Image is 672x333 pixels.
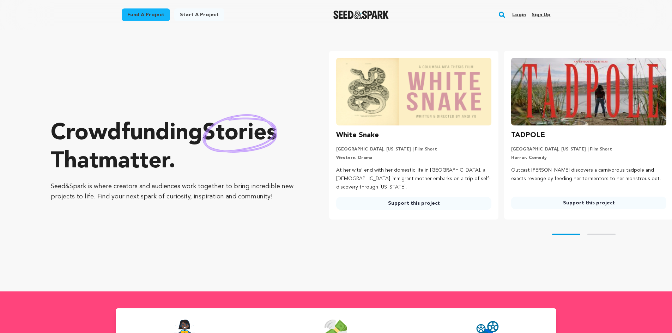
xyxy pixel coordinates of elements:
[333,11,389,19] a: Seed&Spark Homepage
[532,9,550,20] a: Sign up
[336,166,491,191] p: At her wits’ end with her domestic life in [GEOGRAPHIC_DATA], a [DEMOGRAPHIC_DATA] immigrant moth...
[202,114,277,153] img: hand sketched image
[511,130,545,141] h3: TADPOLE
[511,147,666,152] p: [GEOGRAPHIC_DATA], [US_STATE] | Film Short
[336,58,491,125] img: White Snake image
[511,166,666,183] p: Outcast [PERSON_NAME] discovers a carnivorous tadpole and exacts revenge by feeding her tormentor...
[511,197,666,209] a: Support this project
[51,181,301,202] p: Seed&Spark is where creators and audiences work together to bring incredible new projects to life...
[98,150,169,173] span: matter
[336,197,491,210] a: Support this project
[336,130,379,141] h3: White Snake
[511,58,666,125] img: TADPOLE image
[51,119,301,176] p: Crowdfunding that .
[336,155,491,161] p: Western, Drama
[336,147,491,152] p: [GEOGRAPHIC_DATA], [US_STATE] | Film Short
[333,11,389,19] img: Seed&Spark Logo Dark Mode
[122,8,170,21] a: Fund a project
[511,155,666,161] p: Horror, Comedy
[174,8,224,21] a: Start a project
[512,9,526,20] a: Login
